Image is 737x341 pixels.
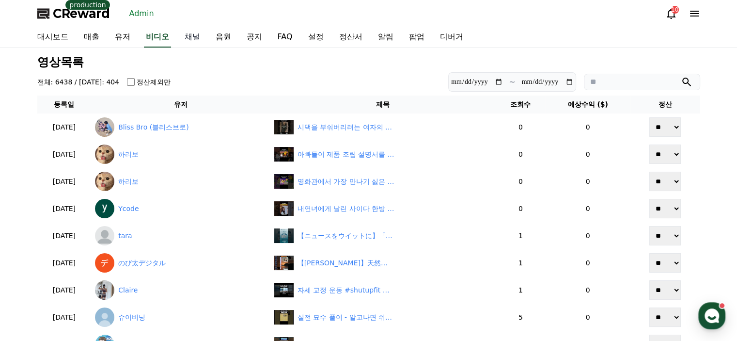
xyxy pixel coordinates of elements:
span: CReward [53,6,110,21]
td: 1 [496,276,545,304]
img: 하리보 [95,172,114,191]
td: [DATE] [37,249,92,276]
img: default.jpg [274,201,294,216]
a: 채널 [177,27,208,48]
a: Admin [125,6,158,21]
td: 0 [545,114,630,141]
div: 【青原桃香】天然すぎて思わずオヤジギャグを言ってしまい言い訳で声が大きくなってしまう美人すぎるお天気キャスター煽原ももぴん【ウェザーニュースLiVE切り抜き】 #かわいい [298,258,394,268]
td: [DATE] [37,141,92,168]
td: [DATE] [37,222,92,249]
img: 자세 교정 운동 #shutupfit #닥치고운동 #오운완 #10분운동 #맨몸운동 #전신운동 #집에서운동 #홈트레이닝 #운동루틴 #운동습관 [274,283,294,297]
img: 【ニュースをウイットに】「私以外に誰がこの難局を乗り切れるのか」石破総理が選挙に惨敗しても「引責辞任」をしない衝撃の理由 #shorts #石破おろし #引責辞任 #旧安倍派 [274,228,294,243]
a: 디버거 [432,27,471,48]
td: [DATE] [37,168,92,195]
th: 예상수익 ($) [545,96,630,114]
img: のび太デジタル [95,253,114,273]
a: 공지 [239,27,270,48]
td: 0 [496,114,545,141]
th: 유저 [91,96,270,114]
a: 유저 [107,27,138,48]
a: 【ニュースをウイットに】「私以外に誰がこの難局を乗り切れるのか」石破総理が選挙に惨敗しても「引責辞任」をしない衝撃の理由 #shorts #石破おろし #引責辞任 #旧安倍派 【ニュースをウイッ... [274,228,492,243]
a: 설정 [300,27,331,48]
td: [DATE] [37,114,92,141]
a: 내연녀에게 날린 사이다 한방 | 상간녀에게 빙의 되었습니다 #shortcha #숏차 #상간녀에게빙의되었습니다 [274,201,492,216]
img: 【青原桃香】天然すぎて思わずオヤジギャグを言ってしまい言い訳で声が大きくなってしまう美人すぎるお天気キャスター煽原ももぴん【ウェザーニュースLiVE切り抜き】 #かわいい [274,256,294,270]
img: 실전 묘수 풀이 - 알고나면 쉬운 외통수 [274,310,294,325]
th: 제목 [270,96,496,114]
div: 내연녀에게 날린 사이다 한방 | 상간녀에게 빙의 되었습니다 #shortcha #숏차 #상간녀에게빙의되었습니다 [298,204,394,214]
a: tara [95,226,266,245]
a: 정산서 [331,27,370,48]
td: 1 [496,222,545,249]
a: 매출 [76,27,107,48]
a: 하리보 [95,145,266,164]
td: 0 [545,195,630,222]
img: tara [95,226,114,245]
div: 【ニュースをウイットに】「私以外に誰がこの難局を乗り切れるのか」石破総理が選挙に惨敗しても「引責辞任」をしない衝撃の理由 #shorts #石破おろし #引責辞任 #旧安倍派 [298,231,394,241]
td: [DATE] [37,304,92,331]
td: [DATE] [37,276,92,304]
td: 0 [545,304,630,331]
a: Settings [125,260,186,285]
div: 자세 교정 운동 #shutupfit #닥치고운동 #오운완 #10분운동 #맨몸운동 #전신운동 #집에서운동 #홈트레이닝 #운동루틴 #운동습관 [298,285,394,295]
img: Ycode [95,199,114,218]
th: 등록일 [37,96,92,114]
img: default.jpg [274,120,294,134]
a: 하리보 [95,172,266,191]
img: Claire [95,280,114,300]
a: Messages [64,260,125,285]
td: 0 [496,168,545,195]
th: 정산 [630,96,700,114]
a: 영화관에서 가장 만나기 싫은 민폐 빌런 유형 1위 영화관에서 가장 만나기 싫은 민폐 [PERSON_NAME] 1위 [274,174,492,189]
td: 0 [545,249,630,276]
a: 【青原桃香】天然すぎて思わずオヤジギャグを言ってしまい言い訳で声が大きくなってしまう美人すぎるお天気キャスター煽原ももぴん【ウェザーニュースLiVE切り抜き】 #かわいい 【[PERSON_NA... [274,256,492,270]
div: 아빠들이 제품 조립 설명서를 읽지 않으면 벌어지는 일들 [298,149,394,160]
img: 영화관에서 가장 만나기 싫은 민폐 빌런 유형 1위 [274,174,294,189]
td: 0 [545,276,630,304]
a: Claire [95,280,266,300]
img: 아빠들이 제품 조립 설명서를 읽지 않으면 벌어지는 일들 [274,147,294,162]
p: ~ [509,76,515,88]
a: Ycode [95,199,266,218]
td: 0 [545,168,630,195]
td: 1 [496,249,545,276]
td: [DATE] [37,195,92,222]
a: 자세 교정 운동 #shutupfit #닥치고운동 #오운완 #10분운동 #맨몸운동 #전신운동 #집에서운동 #홈트레이닝 #운동루틴 #운동습관 자세 교정 운동 #shutupfit ... [274,283,492,297]
a: 시댁을 부숴버리려는 여자의 이야기, 그 시작 | 깜포 [274,120,492,134]
td: 0 [496,141,545,168]
div: 10 [671,6,679,14]
a: 알림 [370,27,401,48]
a: FAQ [270,27,300,48]
a: 음원 [208,27,239,48]
span: Messages [80,276,109,283]
img: 슈이비닝 [95,308,114,327]
td: 0 [545,222,630,249]
h4: 전체: 6438 / [DATE]: 404 [37,77,120,87]
img: 하리보 [95,145,114,164]
a: のび太デジタル [95,253,266,273]
a: CReward [37,6,110,21]
a: 팝업 [401,27,432,48]
h3: 영상목록 [37,56,700,68]
td: 0 [496,195,545,222]
label: 정산제외만 [137,77,171,87]
span: Settings [143,275,167,283]
td: 5 [496,304,545,331]
div: 실전 묘수 풀이 - 알고나면 쉬운 외통수 [298,312,394,323]
a: 비디오 [144,27,171,48]
a: 10 [665,8,677,19]
td: 0 [545,141,630,168]
a: 슈이비닝 [95,308,266,327]
img: Bliss Bro (블리스브로) [95,117,114,137]
div: 시댁을 부숴버리려는 여자의 이야기, 그 시작 | 깜포 [298,122,394,132]
span: Home [25,275,42,283]
a: Bliss Bro (블리스브로) [95,117,266,137]
a: Home [3,260,64,285]
a: 아빠들이 제품 조립 설명서를 읽지 않으면 벌어지는 일들 아빠들이 제품 조립 설명서를 읽지 않으면 벌어지는 일들 [274,147,492,162]
th: 조회수 [496,96,545,114]
a: 실전 묘수 풀이 - 알고나면 쉬운 외통수 실전 묘수 풀이 - 알고나면 쉬운 외통수 [274,310,492,325]
a: 대시보드 [30,27,76,48]
div: 영화관에서 가장 만나기 싫은 민폐 빌런 유형 1위 [298,177,394,187]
